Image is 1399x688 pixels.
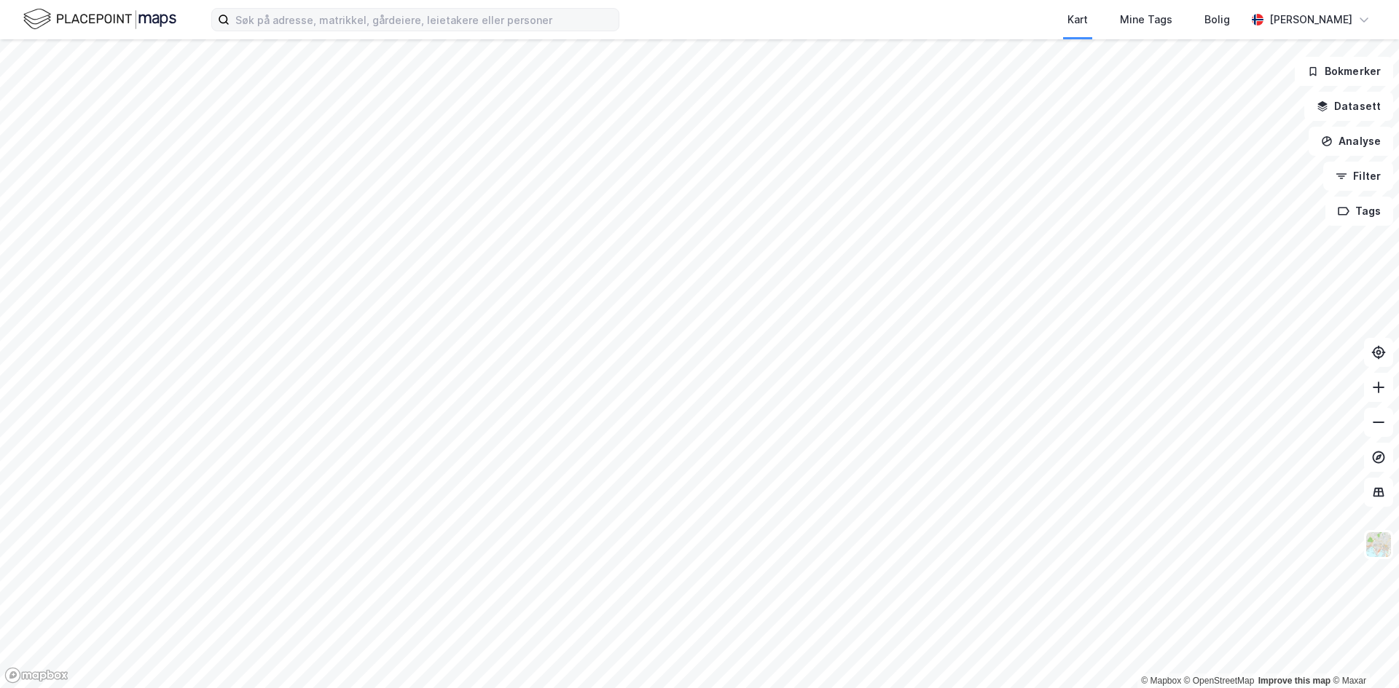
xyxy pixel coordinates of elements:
div: Kontrollprogram for chat [1326,618,1399,688]
div: Bolig [1204,11,1230,28]
div: Kart [1067,11,1088,28]
img: logo.f888ab2527a4732fd821a326f86c7f29.svg [23,7,176,32]
input: Søk på adresse, matrikkel, gårdeiere, leietakere eller personer [230,9,619,31]
div: Mine Tags [1120,11,1172,28]
iframe: Chat Widget [1326,618,1399,688]
div: [PERSON_NAME] [1269,11,1352,28]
